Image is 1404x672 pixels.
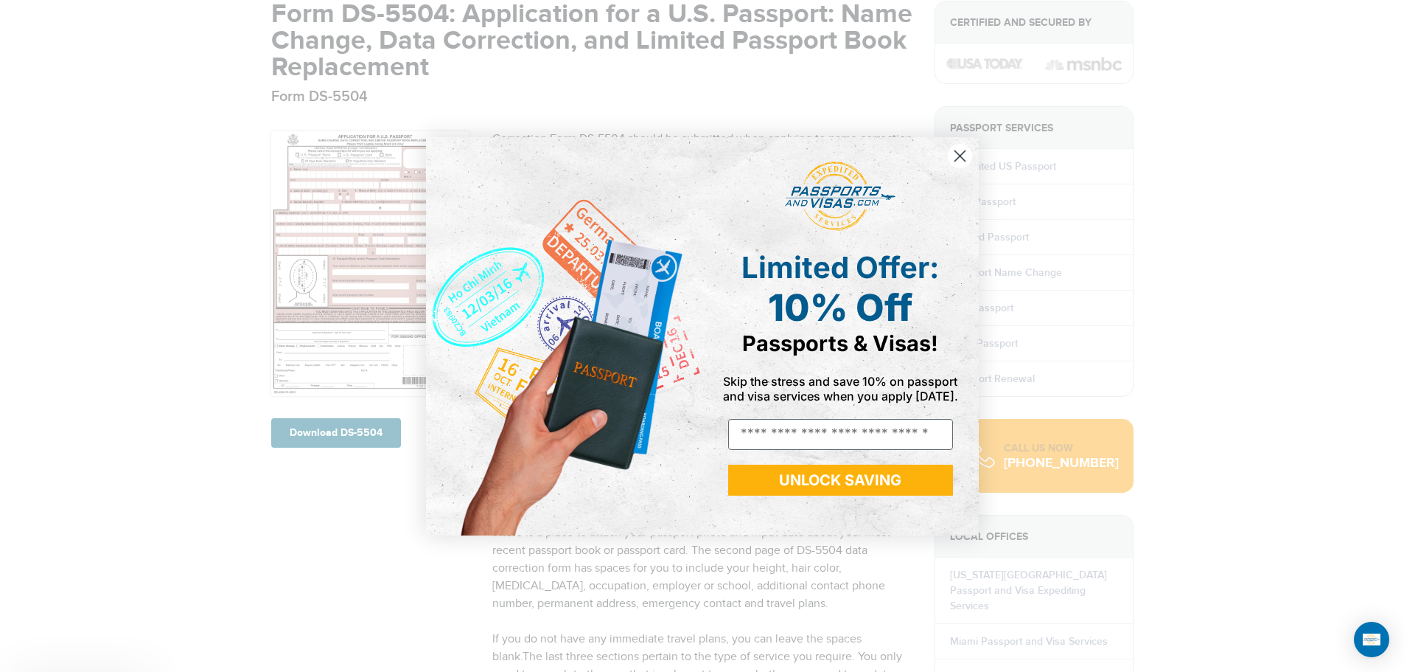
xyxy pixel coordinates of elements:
[947,143,973,169] button: Close dialog
[728,465,953,496] button: UNLOCK SAVING
[741,249,939,285] span: Limited Offer:
[768,285,912,330] span: 10% Off
[742,330,938,356] span: Passports & Visas!
[785,162,895,231] img: passports and visas
[1354,622,1389,657] div: Open Intercom Messenger
[723,374,958,403] span: Skip the stress and save 10% on passport and visa services when you apply [DATE].
[426,137,702,536] img: de9cda0d-0715-46ca-9a25-073762a91ba7.png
